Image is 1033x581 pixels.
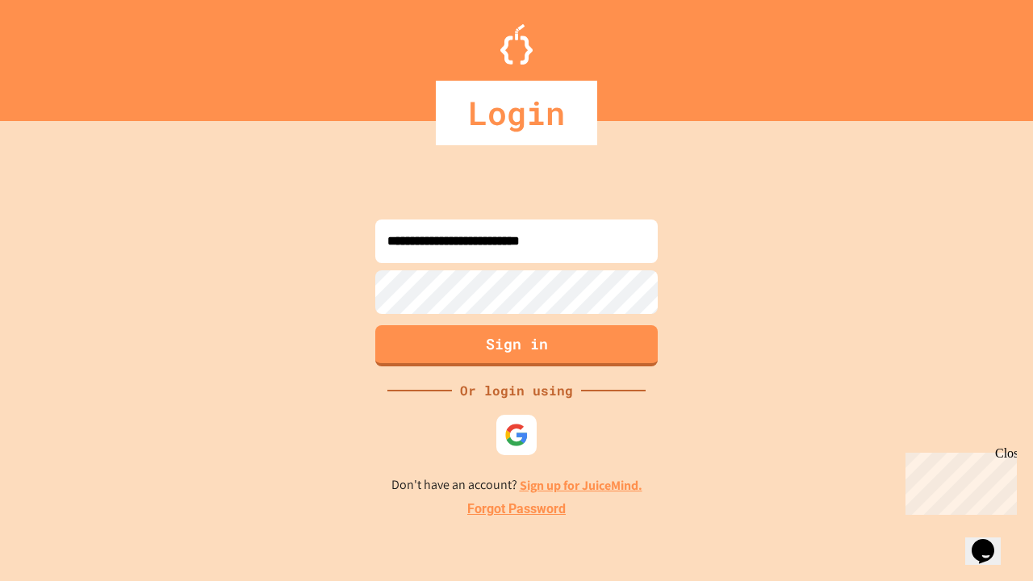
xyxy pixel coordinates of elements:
[6,6,111,102] div: Chat with us now!Close
[965,516,1017,565] iframe: chat widget
[452,381,581,400] div: Or login using
[375,325,658,366] button: Sign in
[504,423,529,447] img: google-icon.svg
[467,499,566,519] a: Forgot Password
[500,24,533,65] img: Logo.svg
[520,477,642,494] a: Sign up for JuiceMind.
[899,446,1017,515] iframe: chat widget
[391,475,642,495] p: Don't have an account?
[436,81,597,145] div: Login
